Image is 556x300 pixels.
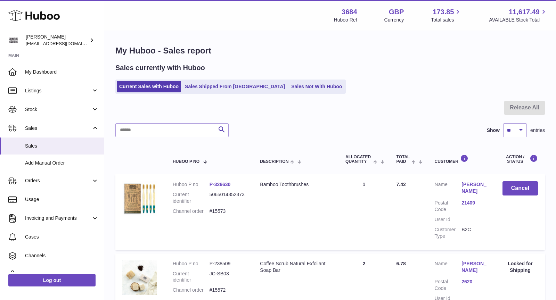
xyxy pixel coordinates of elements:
a: 11,617.49 AVAILABLE Stock Total [489,7,548,23]
span: Stock [25,106,91,113]
dt: Current identifier [173,270,210,284]
div: Bamboo Toothbrushes [260,181,332,188]
div: Huboo Ref [334,17,357,23]
a: Sales Shipped From [GEOGRAPHIC_DATA] [182,81,287,92]
span: Total sales [431,17,462,23]
dt: Postal Code [435,200,462,213]
dt: Huboo P no [173,181,210,188]
a: Current Sales with Huboo [117,81,181,92]
dd: B2C [461,226,489,240]
a: 21409 [461,200,489,206]
span: My Dashboard [25,69,99,75]
span: Huboo P no [173,159,199,164]
span: 173.85 [433,7,454,17]
dt: Huboo P no [173,260,210,267]
div: [PERSON_NAME] [26,34,88,47]
span: 11,617.49 [509,7,540,17]
td: 1 [338,174,389,250]
span: Add Manual Order [25,160,99,166]
a: Sales Not With Huboo [289,81,344,92]
span: Description [260,159,288,164]
span: Listings [25,87,91,94]
dd: JC-SB03 [210,270,246,284]
dt: Name [435,260,462,275]
label: Show [487,127,500,134]
a: [PERSON_NAME] [461,181,489,194]
dt: User Id [435,216,462,223]
span: AVAILABLE Stock Total [489,17,548,23]
h2: Sales currently with Huboo [115,63,205,73]
dt: Channel order [173,208,210,215]
div: Locked for Shipping [502,260,538,274]
dt: Postal Code [435,278,462,292]
a: [PERSON_NAME] [461,260,489,274]
span: Cases [25,234,99,240]
span: Usage [25,196,99,203]
img: $_57.JPG [122,181,157,216]
div: Coffee Scrub Natural Exfoliant Soap Bar [260,260,332,274]
div: Customer [435,155,489,164]
dd: #15572 [210,287,246,293]
span: entries [530,127,545,134]
strong: GBP [389,7,404,17]
img: CoffeeScrubandExfoliantBar.jpg [122,260,157,295]
a: P-326630 [210,182,231,187]
a: 173.85 Total sales [431,7,462,23]
button: Cancel [502,181,538,195]
span: ALLOCATED Quantity [345,155,371,164]
dt: Current identifier [173,191,210,205]
span: 7.42 [396,182,406,187]
span: Sales [25,125,91,132]
strong: 3684 [342,7,357,17]
dt: Channel order [173,287,210,293]
span: Orders [25,177,91,184]
dt: Customer Type [435,226,462,240]
h1: My Huboo - Sales report [115,45,545,56]
dd: #15573 [210,208,246,215]
div: Currency [384,17,404,23]
span: 6.78 [396,261,406,266]
span: Invoicing and Payments [25,215,91,222]
dd: P-238509 [210,260,246,267]
span: Channels [25,252,99,259]
span: [EMAIL_ADDRESS][DOMAIN_NAME] [26,41,102,46]
a: Log out [8,274,96,286]
img: theinternationalventure@gmail.com [8,35,19,45]
span: Settings [25,271,99,278]
span: Total paid [396,155,410,164]
dd: 5065014352373 [210,191,246,205]
dt: Name [435,181,462,196]
a: 2620 [461,278,489,285]
div: Action / Status [502,155,538,164]
span: Sales [25,143,99,149]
